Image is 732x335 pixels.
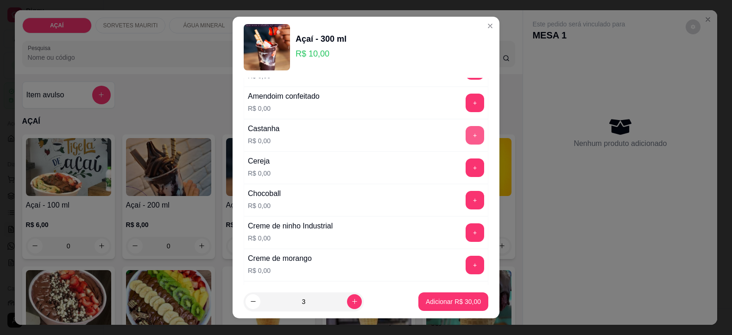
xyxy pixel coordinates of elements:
div: Cereja [248,156,271,167]
div: Chocoball [248,188,281,199]
p: R$ 0,00 [248,234,333,243]
div: Açaí - 300 ml [296,32,347,45]
p: R$ 0,00 [248,201,281,210]
button: Adicionar R$ 30,00 [418,292,488,311]
img: product-image [244,24,290,70]
p: R$ 0,00 [248,266,312,275]
button: add [466,223,484,242]
button: decrease-product-quantity [246,294,260,309]
button: add [466,126,484,145]
button: add [466,94,484,112]
p: Adicionar R$ 30,00 [426,297,481,306]
p: R$ 10,00 [296,47,347,60]
p: R$ 0,00 [248,136,280,145]
div: Creme de ninho Industrial [248,221,333,232]
button: add [466,256,484,274]
div: Castanha [248,123,280,134]
div: Creme de morango [248,253,312,264]
p: R$ 0,00 [248,169,271,178]
div: Amendoim confeitado [248,91,320,102]
button: increase-product-quantity [347,294,362,309]
button: add [466,158,484,177]
button: Close [483,19,498,33]
p: R$ 0,00 [248,104,320,113]
button: add [466,191,484,209]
